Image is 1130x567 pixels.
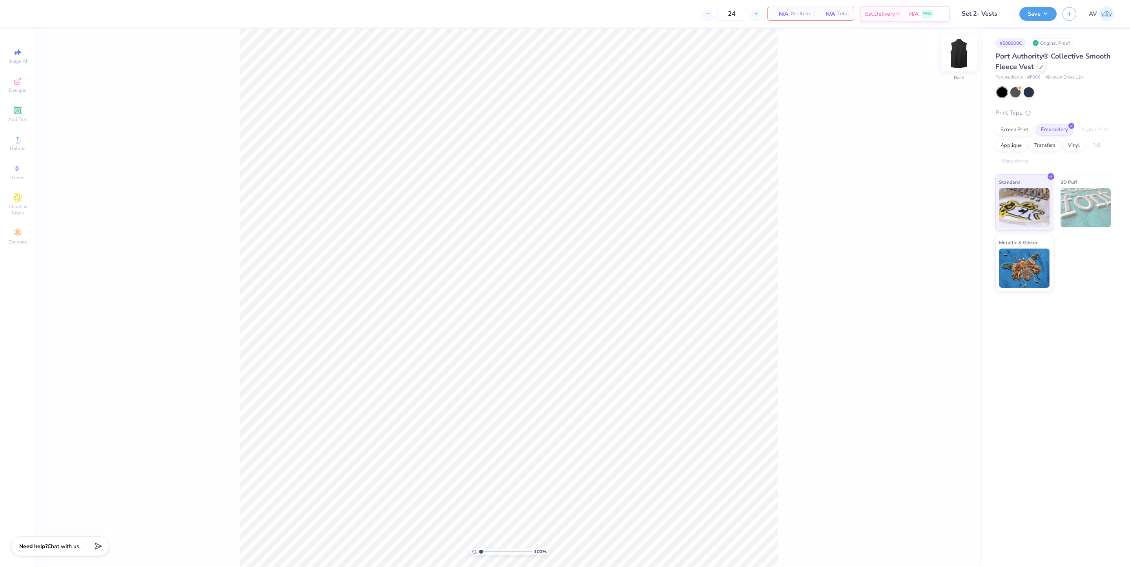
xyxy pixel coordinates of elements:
[1019,7,1057,21] button: Save
[1027,74,1041,81] span: # F906
[9,58,27,64] span: Image AI
[791,10,810,18] span: Per Item
[4,203,31,216] span: Clipart & logos
[773,10,788,18] span: N/A
[1061,188,1111,227] img: 3D Puff
[19,543,47,550] strong: Need help?
[943,38,975,69] img: Back
[9,87,26,93] span: Designs
[999,178,1020,186] span: Standard
[995,38,1026,48] div: # 508900C
[8,239,27,245] span: Decorate
[923,11,931,16] span: FREE
[1075,124,1114,136] div: Digital Print
[865,10,895,18] span: Est. Delivery
[1030,38,1074,48] div: Original Proof
[909,10,919,18] span: N/A
[995,140,1027,152] div: Applique
[999,238,1038,247] span: Metallic & Glitter
[1044,74,1084,81] span: Minimum Order: 12 +
[1061,178,1077,186] span: 3D Puff
[1089,6,1114,22] a: AV
[1099,6,1114,22] img: Aargy Velasco
[954,74,964,81] div: Back
[1089,9,1097,18] span: AV
[12,174,24,181] span: Greek
[10,145,26,152] span: Upload
[1029,140,1061,152] div: Transfers
[8,116,27,123] span: Add Text
[999,249,1050,288] img: Metallic & Glitter
[47,543,80,550] span: Chat with us.
[819,10,835,18] span: N/A
[534,548,547,555] span: 100 %
[716,7,747,21] input: – –
[995,51,1111,71] span: Port Authority® Collective Smooth Fleece Vest
[995,124,1033,136] div: Screen Print
[1087,140,1106,152] div: Foil
[999,188,1050,227] img: Standard
[995,155,1033,167] div: Rhinestones
[995,108,1114,117] div: Print Type
[956,6,1013,22] input: Untitled Design
[1063,140,1085,152] div: Vinyl
[1036,124,1073,136] div: Embroidery
[837,10,849,18] span: Total
[995,74,1023,81] span: Port Authority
